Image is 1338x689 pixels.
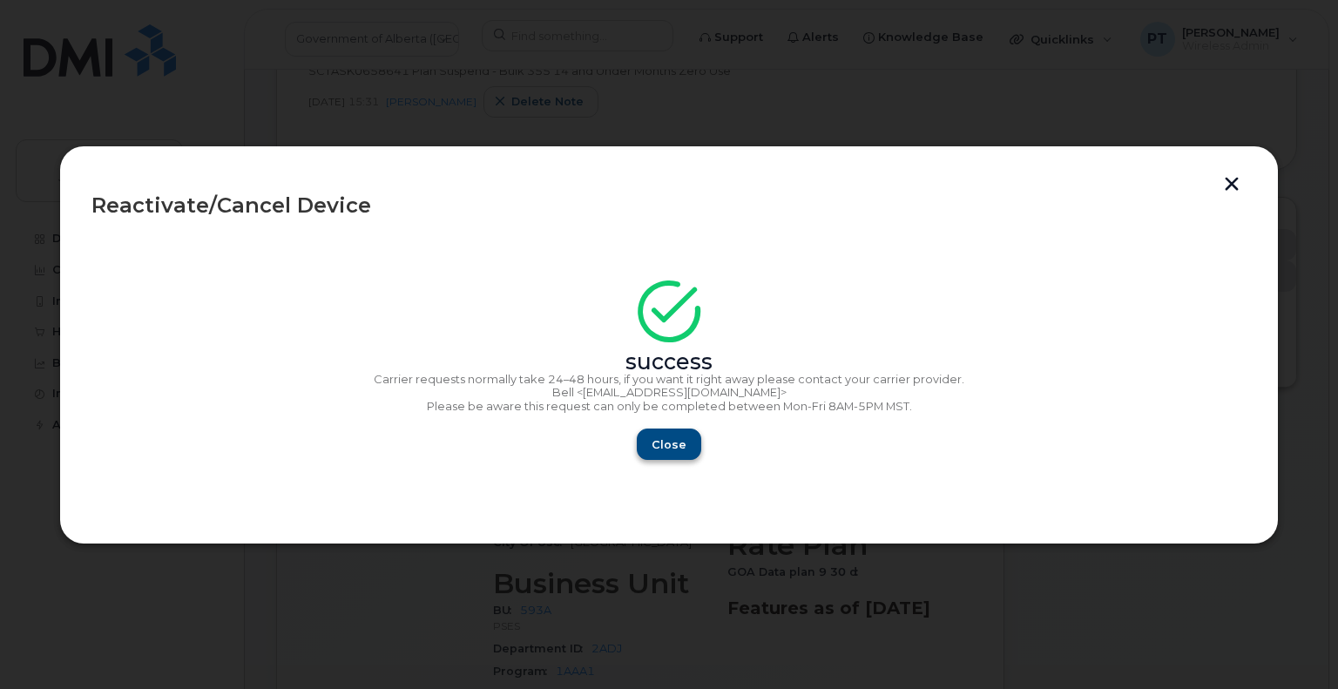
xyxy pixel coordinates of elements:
div: Reactivate/Cancel Device [91,195,1247,216]
p: Carrier requests normally take 24–48 hours, if you want it right away please contact your carrier... [91,373,1247,387]
p: Please be aware this request can only be completed between Mon-Fri 8AM-5PM MST. [91,400,1247,414]
div: success [91,355,1247,369]
button: Close [637,429,701,460]
span: Close [652,436,686,453]
p: Bell <[EMAIL_ADDRESS][DOMAIN_NAME]> [91,386,1247,400]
